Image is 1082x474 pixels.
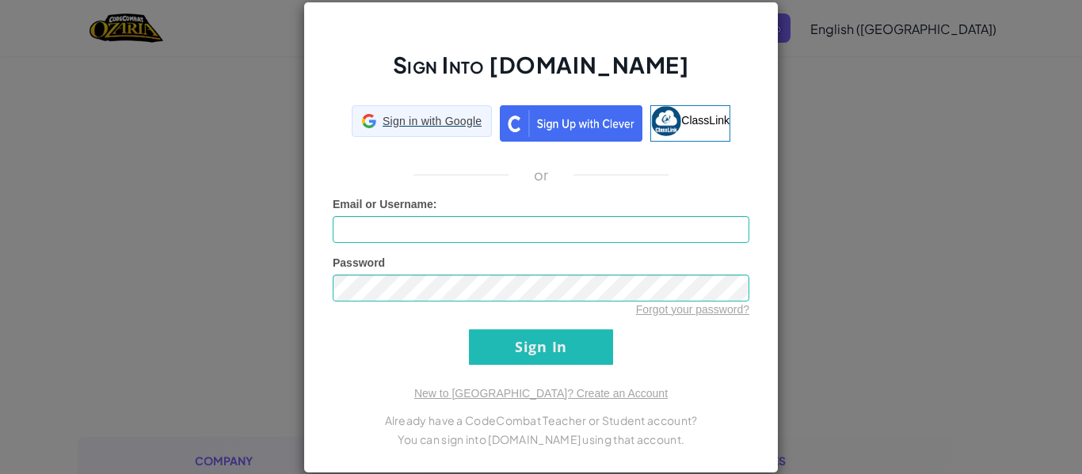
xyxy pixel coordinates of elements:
img: clever_sso_button@2x.png [500,105,642,142]
input: Sign In [469,329,613,365]
h2: Sign Into [DOMAIN_NAME] [333,50,749,96]
span: Email or Username [333,198,433,210]
label: : [333,196,437,212]
a: New to [GEOGRAPHIC_DATA]? Create an Account [414,387,668,400]
span: Sign in with Google [383,113,482,129]
a: Forgot your password? [636,303,749,316]
p: You can sign into [DOMAIN_NAME] using that account. [333,430,749,449]
a: Sign in with Google [352,105,492,142]
span: Password [333,256,385,269]
p: or [534,165,549,184]
div: Sign in with Google [352,105,492,137]
p: Already have a CodeCombat Teacher or Student account? [333,411,749,430]
span: ClassLink [681,113,730,126]
img: classlink-logo-small.png [651,106,681,136]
